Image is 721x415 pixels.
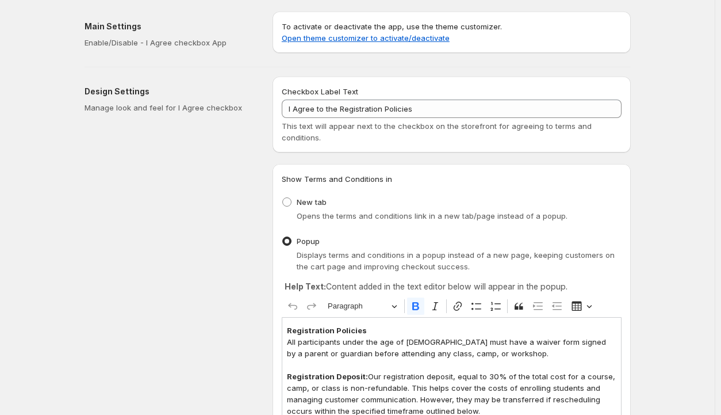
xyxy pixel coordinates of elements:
[287,326,367,335] strong: Registration Policies
[282,87,358,96] span: Checkbox Label Text
[297,250,615,271] span: Displays terms and conditions in a popup instead of a new page, keeping customers on the cart pag...
[85,21,254,32] h2: Main Settings
[85,102,254,113] p: Manage look and feel for I Agree checkbox
[287,372,368,381] strong: Registration Deposit:
[85,37,254,48] p: Enable/Disable - I Agree checkbox App
[282,21,622,44] p: To activate or deactivate the app, use the theme customizer.
[282,33,450,43] a: Open theme customizer to activate/deactivate
[297,197,327,207] span: New tab
[282,174,392,184] span: Show Terms and Conditions in
[328,299,388,313] span: Paragraph
[323,298,402,315] button: Paragraph, Heading
[297,237,320,246] span: Popup
[287,336,616,359] p: All participants under the age of [DEMOGRAPHIC_DATA] must have a waiver form signed by a parent o...
[285,281,326,291] strong: Help Text:
[85,86,254,97] h2: Design Settings
[297,211,567,220] span: Opens the terms and conditions link in a new tab/page instead of a popup.
[285,281,619,292] p: Content added in the text editor below will appear in the popup.
[282,121,592,142] span: This text will appear next to the checkbox on the storefront for agreeing to terms and conditions.
[282,295,622,317] div: Editor toolbar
